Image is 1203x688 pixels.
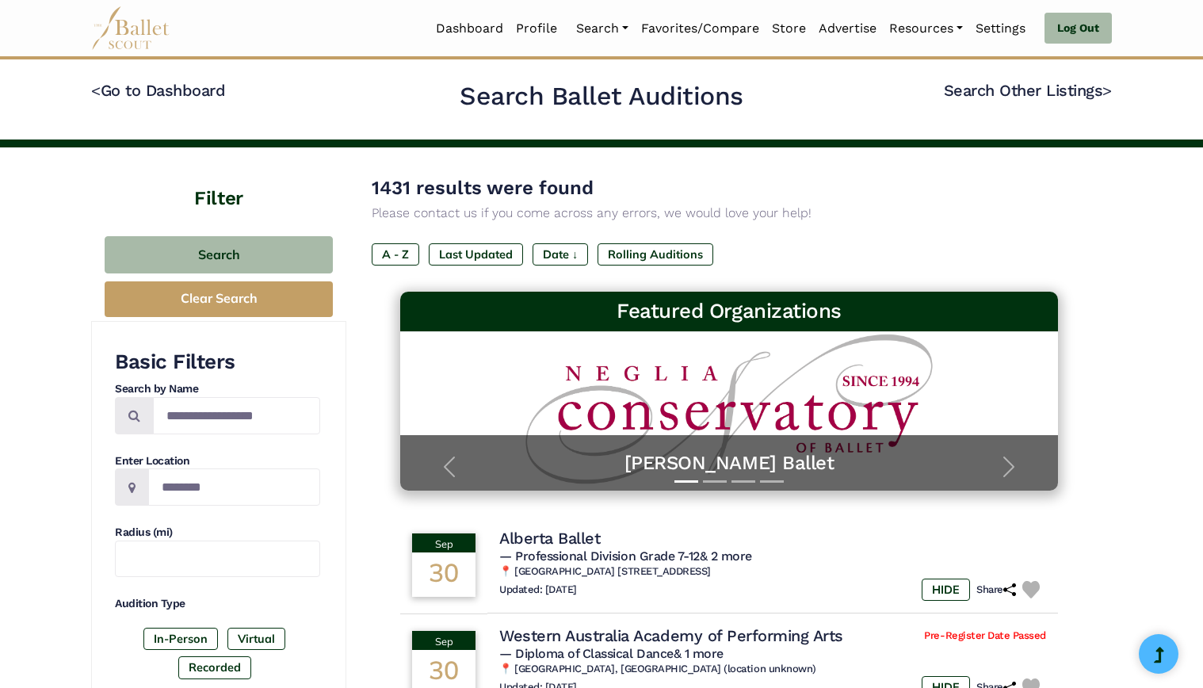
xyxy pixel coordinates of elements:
[883,12,969,45] a: Resources
[412,631,475,650] div: Sep
[969,12,1032,45] a: Settings
[91,81,225,100] a: <Go to Dashboard
[924,629,1045,643] span: Pre-Register Date Passed
[115,381,320,397] h4: Search by Name
[91,80,101,100] code: <
[499,528,600,548] h4: Alberta Ballet
[703,472,727,491] button: Slide 2
[105,236,333,273] button: Search
[429,243,523,266] label: Last Updated
[766,12,812,45] a: Store
[148,468,320,506] input: Location
[413,298,1045,325] h3: Featured Organizations
[178,656,251,678] label: Recorded
[731,472,755,491] button: Slide 3
[499,625,843,646] h4: Western Australia Academy of Performing Arts
[598,243,713,266] label: Rolling Auditions
[115,453,320,469] h4: Enter Location
[412,552,475,597] div: 30
[944,81,1112,100] a: Search Other Listings>
[976,583,1016,597] h6: Share
[372,243,419,266] label: A - Z
[570,12,635,45] a: Search
[115,525,320,541] h4: Radius (mi)
[1102,80,1112,100] code: >
[416,451,1042,476] a: [PERSON_NAME] Ballet
[372,177,594,199] span: 1431 results were found
[412,533,475,552] div: Sep
[760,472,784,491] button: Slide 4
[227,628,285,650] label: Virtual
[143,628,218,650] label: In-Person
[499,548,752,564] span: — Professional Division Grade 7-12
[499,646,724,661] span: — Diploma of Classical Dance
[812,12,883,45] a: Advertise
[635,12,766,45] a: Favorites/Compare
[372,203,1087,224] p: Please contact us if you come across any errors, we would love your help!
[499,583,577,597] h6: Updated: [DATE]
[105,281,333,317] button: Clear Search
[153,397,320,434] input: Search by names...
[91,147,346,212] h4: Filter
[460,80,743,113] h2: Search Ballet Auditions
[499,663,1046,676] h6: 📍 [GEOGRAPHIC_DATA], [GEOGRAPHIC_DATA] (location unknown)
[510,12,563,45] a: Profile
[1045,13,1112,44] a: Log Out
[700,548,752,564] a: & 2 more
[674,646,724,661] a: & 1 more
[533,243,588,266] label: Date ↓
[674,472,698,491] button: Slide 1
[115,596,320,612] h4: Audition Type
[499,565,1046,579] h6: 📍 [GEOGRAPHIC_DATA] [STREET_ADDRESS]
[430,12,510,45] a: Dashboard
[115,349,320,376] h3: Basic Filters
[922,579,970,601] label: HIDE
